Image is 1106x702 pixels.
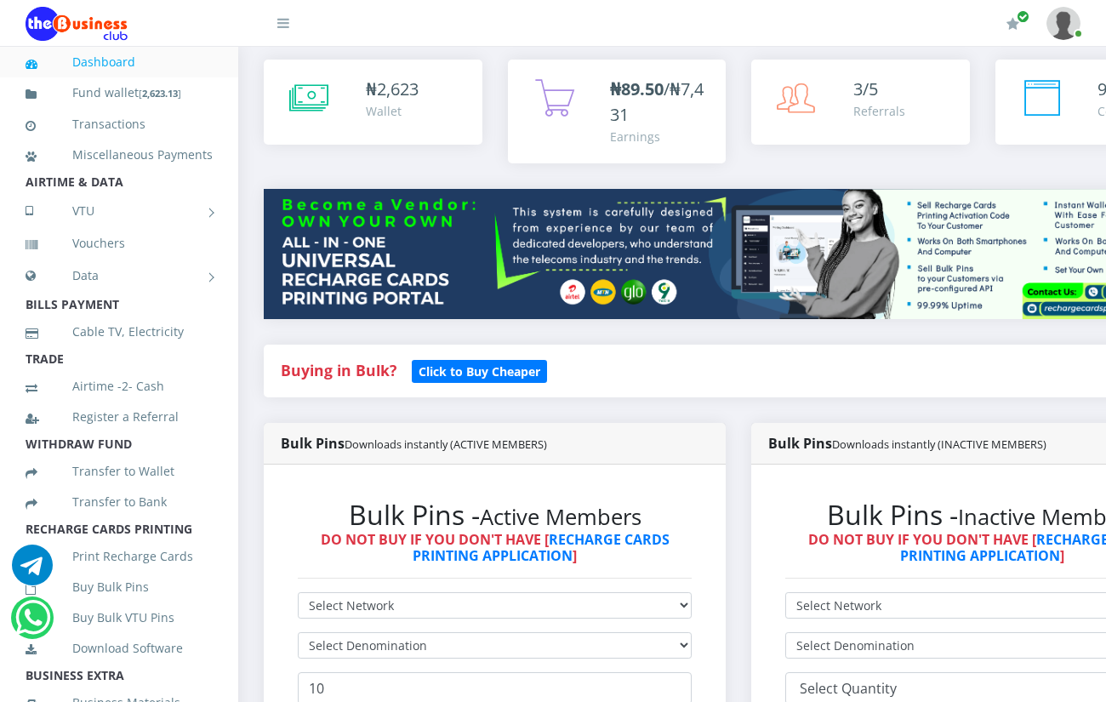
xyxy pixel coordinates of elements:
[377,77,419,100] span: 2,623
[298,499,692,531] h2: Bulk Pins -
[610,128,710,146] div: Earnings
[1017,10,1029,23] span: Renew/Upgrade Subscription
[139,87,181,100] small: [ ]
[853,77,878,100] span: 3/5
[26,135,213,174] a: Miscellaneous Payments
[26,105,213,144] a: Transactions
[281,434,547,453] strong: Bulk Pins
[26,367,213,406] a: Airtime -2- Cash
[366,102,419,120] div: Wallet
[832,437,1046,452] small: Downloads instantly (INACTIVE MEMBERS)
[508,60,727,163] a: ₦89.50/₦7,431 Earnings
[480,502,641,532] small: Active Members
[26,598,213,637] a: Buy Bulk VTU Pins
[26,568,213,607] a: Buy Bulk Pins
[768,434,1046,453] strong: Bulk Pins
[412,360,547,380] a: Click to Buy Cheaper
[26,397,213,437] a: Register a Referral
[15,610,50,638] a: Chat for support
[610,77,664,100] b: ₦89.50
[413,530,670,565] a: RECHARGE CARDS PRINTING APPLICATION
[26,7,128,41] img: Logo
[853,102,905,120] div: Referrals
[419,363,540,380] b: Click to Buy Cheaper
[142,87,178,100] b: 2,623.13
[26,312,213,351] a: Cable TV, Electricity
[26,537,213,576] a: Print Recharge Cards
[26,629,213,668] a: Download Software
[321,530,670,565] strong: DO NOT BUY IF YOU DON'T HAVE [ ]
[264,60,482,145] a: ₦2,623 Wallet
[281,360,396,380] strong: Buying in Bulk?
[26,190,213,232] a: VTU
[26,482,213,522] a: Transfer to Bank
[26,73,213,113] a: Fund wallet[2,623.13]
[1046,7,1080,40] img: User
[610,77,704,126] span: /₦7,431
[345,437,547,452] small: Downloads instantly (ACTIVE MEMBERS)
[26,43,213,82] a: Dashboard
[1006,17,1019,31] i: Renew/Upgrade Subscription
[366,77,419,102] div: ₦
[751,60,970,145] a: 3/5 Referrals
[26,224,213,263] a: Vouchers
[12,557,53,585] a: Chat for support
[26,452,213,491] a: Transfer to Wallet
[26,254,213,297] a: Data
